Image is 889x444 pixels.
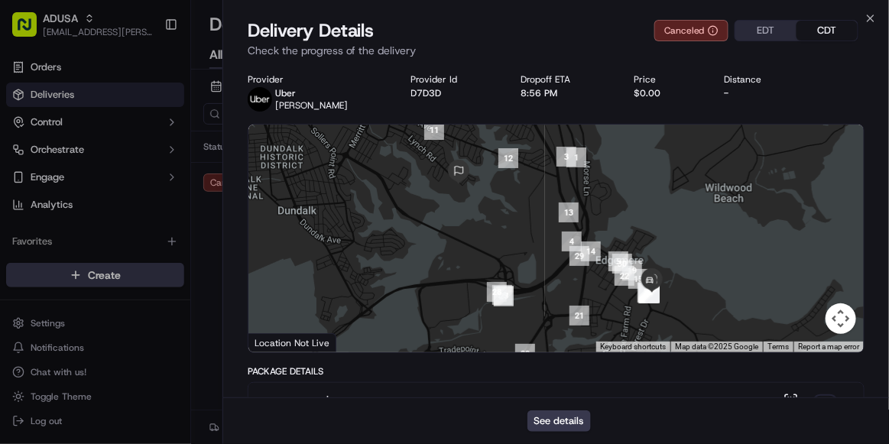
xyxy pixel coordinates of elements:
[123,215,251,242] a: 💻API Documentation
[767,342,789,351] a: Terms (opens in new tab)
[675,342,758,351] span: Map data ©2025 Google
[581,241,601,261] div: 14
[248,333,336,352] div: Location Not Live
[826,303,856,334] button: Map camera controls
[108,258,185,270] a: Powered byPylon
[15,15,46,45] img: Nash
[569,306,589,326] div: 21
[498,148,518,168] div: 12
[411,73,497,86] div: Provider Id
[248,383,864,432] button: grocery bags+7
[52,160,193,173] div: We're available if you need us!
[129,222,141,235] div: 💻
[608,251,628,271] div: 5
[725,87,801,99] div: -
[424,120,444,140] div: 11
[248,43,865,58] p: Check the progress of the delivery
[40,98,275,114] input: Got a question? Start typing here...
[275,87,348,99] p: Uber
[615,266,634,286] div: 22
[248,18,375,43] span: Delivery Details
[515,344,535,364] div: 20
[144,221,245,236] span: API Documentation
[566,147,586,167] div: 1
[15,145,43,173] img: 1736555255976-a54dd68f-1ca7-489b-9aae-adbdc363a1c4
[654,20,728,41] button: Canceled
[797,21,858,41] button: CDT
[559,203,579,222] div: 13
[152,258,185,270] span: Pylon
[248,87,272,112] img: profile_uber_ahold_partner.png
[15,60,278,85] p: Welcome 👋
[252,332,303,352] img: Google
[260,150,278,168] button: Start new chat
[735,21,797,41] button: EDT
[411,87,442,99] button: D7D3D
[622,261,642,280] div: 19
[31,221,117,236] span: Knowledge Base
[634,87,700,99] div: $0.00
[569,246,589,266] div: 29
[487,282,507,302] div: 28
[527,410,591,432] button: See details
[521,87,610,99] div: 8:56 PM
[562,232,582,251] div: 4
[275,99,348,112] span: [PERSON_NAME]
[773,393,836,423] button: +7
[9,215,123,242] a: 📗Knowledge Base
[815,397,836,418] div: + 7
[15,222,28,235] div: 📗
[521,73,610,86] div: Dropoff ETA
[52,145,251,160] div: Start new chat
[634,73,700,86] div: Price
[725,73,801,86] div: Distance
[248,73,387,86] div: Provider
[600,342,666,352] button: Keyboard shortcuts
[612,254,632,274] div: 30
[556,147,576,167] div: 3
[285,392,351,407] span: grocery bags
[798,342,859,351] a: Report a map error
[248,365,865,378] div: Package Details
[252,332,303,352] a: Open this area in Google Maps (opens a new window)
